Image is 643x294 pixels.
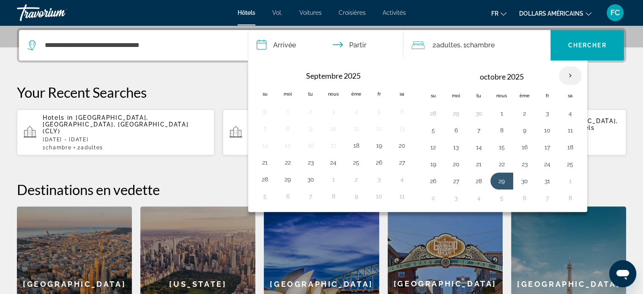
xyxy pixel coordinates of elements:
div: Widget de recherche [19,30,624,60]
button: Changer de langue [491,7,506,19]
button: Jour 4 [472,192,486,204]
button: Changer de devise [519,7,591,19]
button: Jour 20 [395,140,409,151]
button: Jour 28 [258,173,272,185]
button: Jour 22 [281,157,295,168]
button: Jour 5 [495,192,509,204]
font: Croisières [339,9,366,16]
span: Hotels in [43,114,73,121]
button: Jour 11 [350,123,363,135]
button: Jour 27 [395,157,409,168]
font: Septembre 2025 [306,71,361,80]
button: Jour 23 [304,157,317,168]
button: Jour 25 [350,157,363,168]
button: Jour 8 [281,123,295,135]
button: Jour 6 [281,190,295,202]
button: Jour 15 [281,140,295,151]
button: Jour 18 [350,140,363,151]
button: Jour 18 [564,141,577,153]
button: Jour 20 [449,158,463,170]
button: Jour 8 [327,190,340,202]
font: FC [610,8,620,17]
button: Jour 9 [518,124,531,136]
button: Jour 6 [518,192,531,204]
button: Jour 2 [350,173,363,185]
button: Jour 10 [372,190,386,202]
button: Jour 4 [395,173,409,185]
button: Jour 21 [472,158,486,170]
button: Jour 1 [281,106,295,118]
span: 1 [43,145,71,151]
button: Jour 13 [449,141,463,153]
span: Adultes [81,145,103,151]
button: Jour 30 [304,173,317,185]
button: Jour 21 [258,157,272,168]
button: Jour 2 [304,106,317,118]
button: Jour 29 [495,175,509,187]
button: Jour 8 [495,124,509,136]
button: Jour 31 [258,106,272,118]
button: Jour 5 [427,124,440,136]
button: Jour 1 [327,173,340,185]
a: Travorium [17,2,101,24]
button: Jour 1 [564,175,577,187]
iframe: Bouton de lancement de la fenêtre de messagerie [609,260,636,287]
button: Jour 4 [350,106,363,118]
button: Hotels in [GEOGRAPHIC_DATA], [GEOGRAPHIC_DATA], [GEOGRAPHIC_DATA] (CLY)[DATE] - [DATE]1Chambre2Ad... [17,109,214,156]
button: Jour 2 [518,107,531,119]
button: Jour 26 [372,157,386,168]
span: [GEOGRAPHIC_DATA], [GEOGRAPHIC_DATA], [GEOGRAPHIC_DATA] (CLY) [43,114,189,135]
button: Jour 24 [541,158,554,170]
button: Jour 7 [541,192,554,204]
font: , 1 [460,41,466,49]
font: 2 [432,41,436,49]
button: Jour 3 [327,106,340,118]
button: Jour 28 [427,107,440,119]
button: Jour 19 [372,140,386,151]
a: Activités [383,9,406,16]
button: Jour 22 [495,158,509,170]
button: Jour 23 [518,158,531,170]
span: Chambre [46,145,72,151]
button: Voyageurs : 2 adultes, 0 enfants [403,30,550,60]
button: Jour 3 [541,107,554,119]
font: octobre 2025 [480,72,524,81]
button: Jour 3 [449,192,463,204]
button: Jour 8 [564,192,577,204]
button: Jour 14 [258,140,272,151]
button: Jour 4 [564,107,577,119]
button: Jour 5 [372,106,386,118]
button: Jour 10 [541,124,554,136]
font: dollars américains [519,10,583,17]
button: Jour 7 [472,124,486,136]
button: Jour 6 [449,124,463,136]
h2: Destinations en vedette [17,181,626,198]
p: Your Recent Searches [17,84,626,101]
button: Jour 6 [395,106,409,118]
button: Mois prochain [559,66,582,85]
button: Chercher [550,30,624,60]
button: Jour 30 [472,107,486,119]
font: Chercher [568,42,607,49]
button: Jour 24 [327,157,340,168]
button: Jour 7 [258,123,272,135]
button: Jour 31 [541,175,554,187]
font: Voitures [299,9,322,16]
button: Jour 27 [449,175,463,187]
button: Hotels in [GEOGRAPHIC_DATA], [GEOGRAPHIC_DATA], [GEOGRAPHIC_DATA] (CLY)[DATE] - [DATE]1Chambre2Ad... [223,109,420,156]
button: Jour 9 [304,123,317,135]
button: Jour 30 [518,175,531,187]
button: Jour 10 [327,123,340,135]
font: adultes [436,41,460,49]
button: Jour 16 [518,141,531,153]
button: Jour 11 [564,124,577,136]
button: Jour 12 [372,123,386,135]
button: Jour 2 [427,192,440,204]
font: fr [491,10,498,17]
button: Jour 28 [472,175,486,187]
a: Vol. [272,9,282,16]
button: Jour 12 [427,141,440,153]
a: Hôtels [238,9,255,16]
